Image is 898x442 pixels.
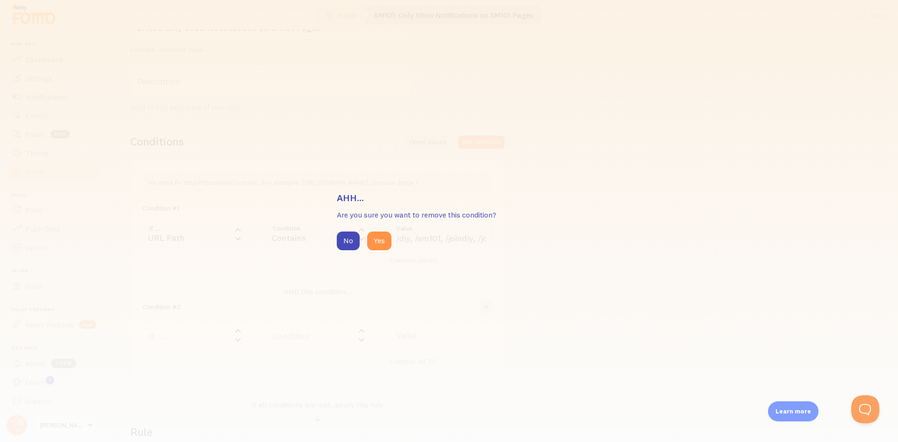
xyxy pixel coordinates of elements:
[337,192,561,204] h3: Ahh...
[337,232,360,250] button: No
[768,401,818,421] div: Learn more
[337,210,561,220] p: Are you sure you want to remove this condition?
[775,407,811,416] p: Learn more
[367,232,391,250] button: Yes
[851,395,879,423] iframe: Help Scout Beacon - Open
